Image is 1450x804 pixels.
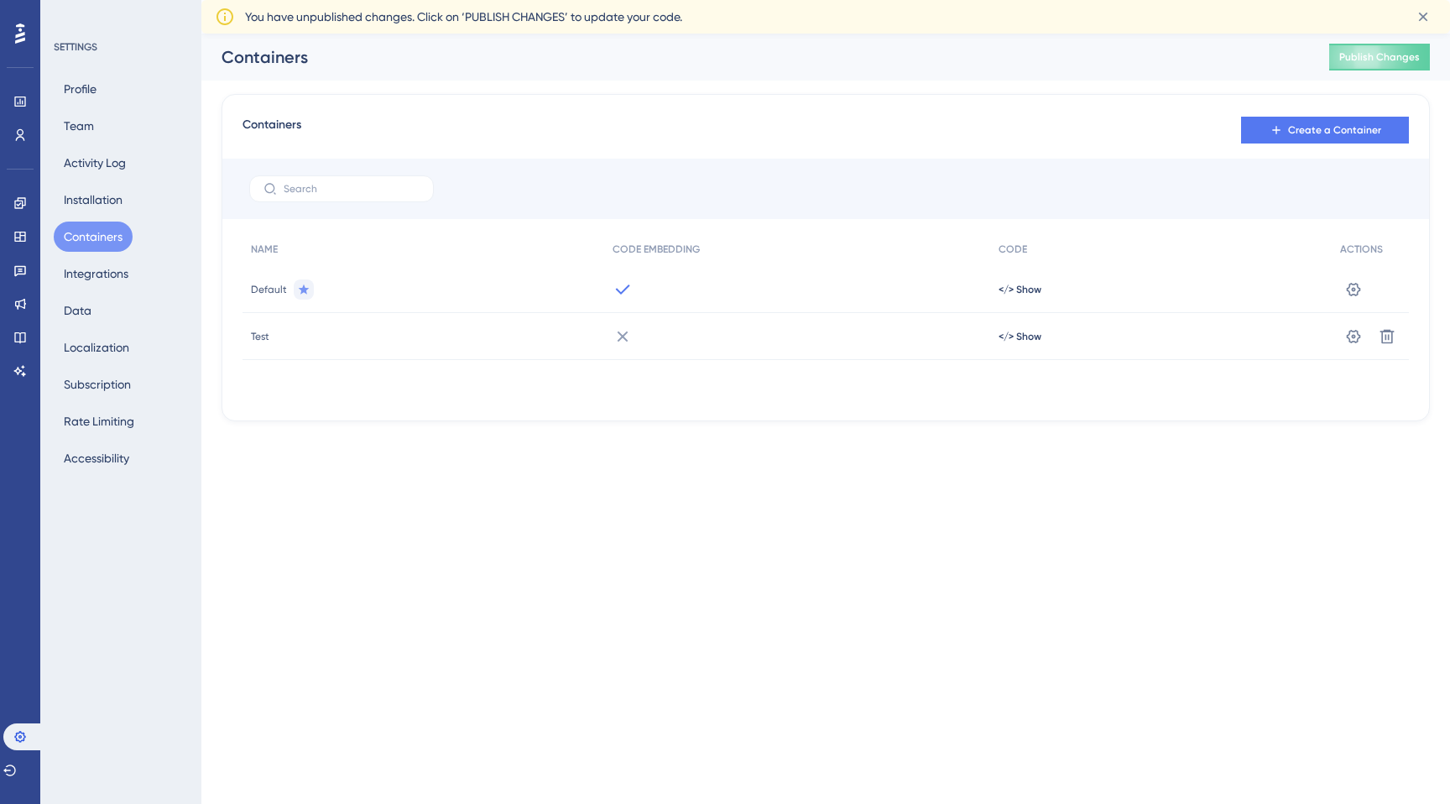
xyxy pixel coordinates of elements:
[245,7,682,27] span: You have unpublished changes. Click on ‘PUBLISH CHANGES’ to update your code.
[54,111,104,141] button: Team
[999,283,1041,296] button: </> Show
[54,222,133,252] button: Containers
[613,243,700,256] span: CODE EMBEDDING
[54,332,139,363] button: Localization
[1329,44,1430,70] button: Publish Changes
[999,330,1041,343] button: </> Show
[243,115,301,145] span: Containers
[1241,117,1409,144] button: Create a Container
[1339,50,1420,64] span: Publish Changes
[1340,243,1383,256] span: ACTIONS
[54,185,133,215] button: Installation
[54,258,138,289] button: Integrations
[1288,123,1381,137] span: Create a Container
[222,45,1287,69] div: Containers
[999,243,1027,256] span: CODE
[251,243,278,256] span: NAME
[54,40,190,54] div: SETTINGS
[54,369,141,399] button: Subscription
[54,148,136,178] button: Activity Log
[54,74,107,104] button: Profile
[54,406,144,436] button: Rate Limiting
[54,295,102,326] button: Data
[54,443,139,473] button: Accessibility
[251,330,269,343] span: Test
[251,283,287,296] span: Default
[284,183,420,195] input: Search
